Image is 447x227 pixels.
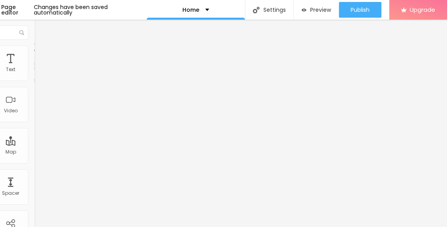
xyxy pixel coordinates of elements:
[34,20,447,227] iframe: Editor
[34,4,146,15] div: Changes have been saved automatically
[19,30,24,35] img: Icone
[351,7,370,13] span: Publish
[310,7,331,13] span: Preview
[4,108,18,113] div: Video
[294,2,339,18] button: Preview
[6,67,15,72] div: Text
[253,7,259,13] img: Icone
[182,7,199,13] p: Home
[6,149,16,155] div: Map
[339,2,381,18] button: Publish
[2,190,19,196] div: Spacer
[410,6,435,13] span: Upgrade
[302,7,306,13] img: view-1.svg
